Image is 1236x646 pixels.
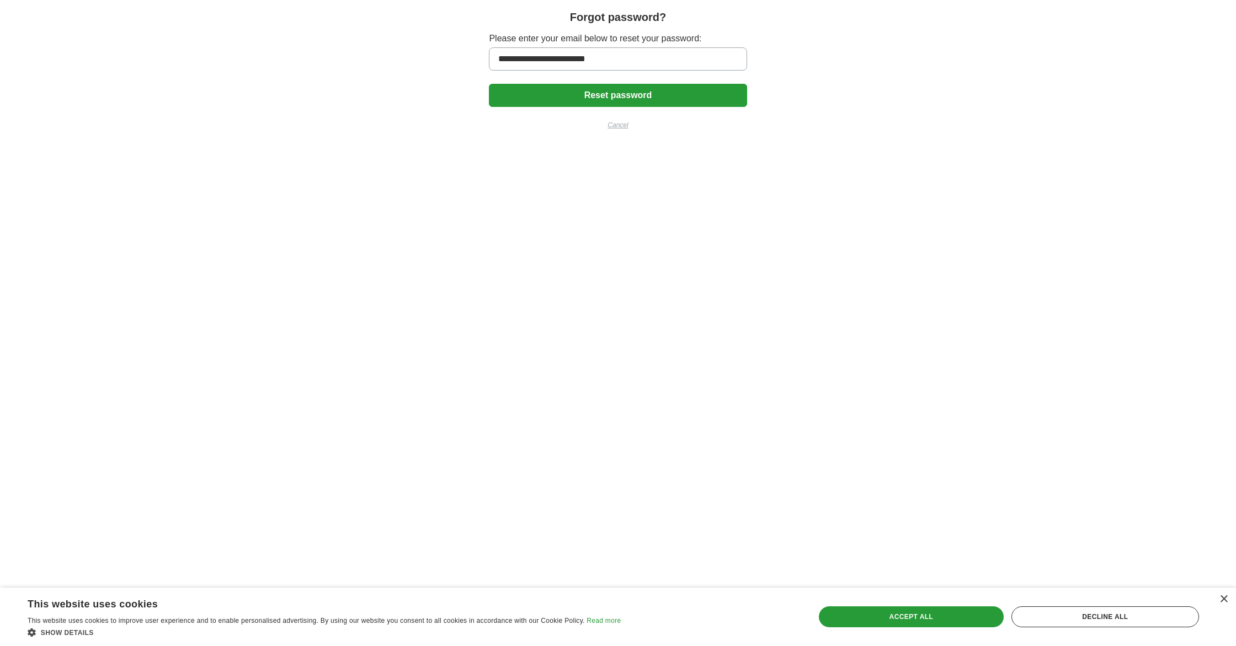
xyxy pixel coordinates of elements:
[1011,606,1199,627] div: Decline all
[489,120,747,130] a: Cancel
[489,84,747,107] button: Reset password
[28,617,585,625] span: This website uses cookies to improve user experience and to enable personalised advertising. By u...
[1219,595,1228,604] div: Close
[489,32,747,45] label: Please enter your email below to reset your password:
[819,606,1004,627] div: Accept all
[41,629,94,637] span: Show details
[28,627,621,638] div: Show details
[28,594,593,611] div: This website uses cookies
[570,9,666,25] h1: Forgot password?
[587,617,621,625] a: Read more, opens a new window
